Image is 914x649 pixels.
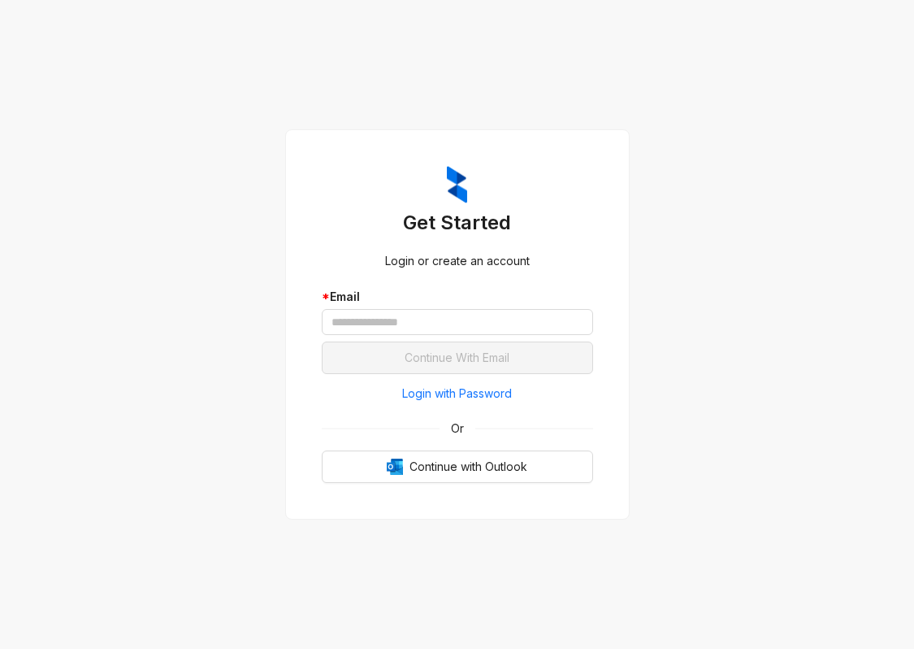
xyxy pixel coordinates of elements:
[322,381,593,407] button: Login with Password
[402,385,512,403] span: Login with Password
[440,420,475,438] span: Or
[447,166,467,203] img: ZumaIcon
[409,458,527,476] span: Continue with Outlook
[322,451,593,483] button: OutlookContinue with Outlook
[322,342,593,374] button: Continue With Email
[387,459,403,475] img: Outlook
[322,252,593,270] div: Login or create an account
[322,210,593,236] h3: Get Started
[322,288,593,306] div: Email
